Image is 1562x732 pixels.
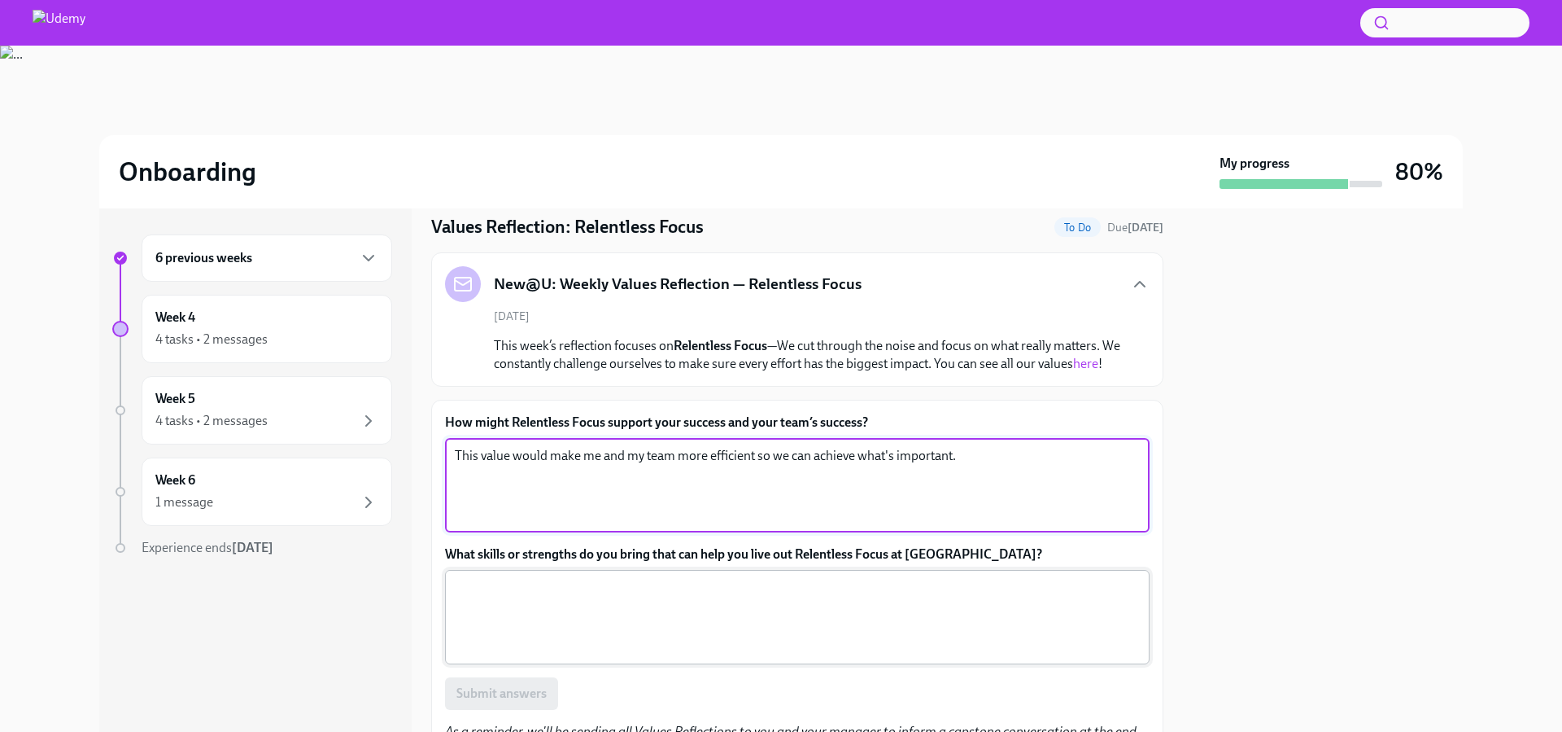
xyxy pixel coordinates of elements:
label: What skills or strengths do you bring that can help you live out Relentless Focus at [GEOGRAPHIC_... [445,546,1150,563]
span: September 22nd, 2025 10:00 [1107,220,1163,235]
span: Due [1107,221,1163,235]
div: 6 previous weeks [142,235,392,282]
p: This week’s reflection focuses on —We cut through the noise and focus on what really matters. We ... [494,337,1124,373]
h6: Week 6 [155,471,195,489]
div: 4 tasks • 2 messages [155,331,268,348]
strong: [DATE] [232,540,273,555]
h6: 6 previous weeks [155,249,252,267]
textarea: This value would make me and my team more efficient so we can achieve what's important. [455,446,1140,524]
strong: [DATE] [1128,221,1163,235]
a: Week 61 message [112,458,392,526]
h5: New@U: Weekly Values Reflection — Relentless Focus [494,274,862,295]
span: [DATE] [494,309,530,324]
a: here [1073,356,1098,371]
label: How might Relentless Focus support your success and your team’s success? [445,414,1150,432]
strong: My progress [1219,155,1289,173]
h3: 80% [1395,157,1443,186]
h4: Values Reflection: Relentless Focus [431,215,704,239]
div: 1 message [155,493,213,511]
strong: Relentless Focus [674,338,767,353]
h2: Onboarding [119,156,256,188]
span: Experience ends [142,540,273,555]
a: Week 44 tasks • 2 messages [112,295,392,363]
a: Week 54 tasks • 2 messages [112,376,392,445]
div: 4 tasks • 2 messages [155,412,268,430]
span: To Do [1054,221,1101,234]
h6: Week 5 [155,390,195,408]
h6: Week 4 [155,309,195,327]
img: Udemy [33,10,85,36]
